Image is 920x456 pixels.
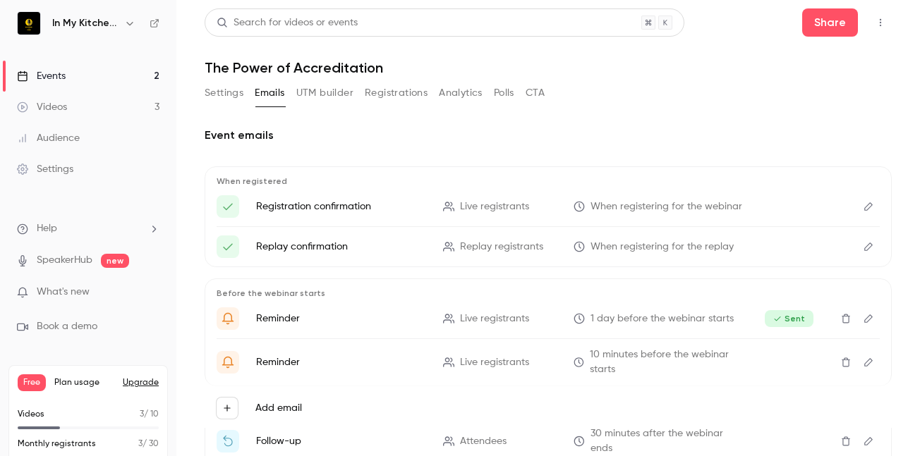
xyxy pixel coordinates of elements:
li: Here's your access link to {{ event_name }}! [217,235,880,258]
li: Get Ready for '{{ event_name }}' tomorrow! [217,307,880,330]
span: 30 minutes after the webinar ends [591,426,744,456]
p: Reminder [256,312,426,326]
span: Plan usage [54,377,114,388]
button: Emails [255,82,284,104]
span: Book a demo [37,319,97,334]
span: 10 minutes before the webinar starts [590,347,744,377]
button: Delete [835,307,857,330]
li: {{ event_name }} is about to go live [217,347,880,377]
p: Monthly registrants [18,438,96,450]
span: Free [18,374,46,391]
h2: Event emails [205,127,892,144]
div: Audience [17,131,80,145]
div: Settings [17,162,73,176]
button: Settings [205,82,243,104]
div: Events [17,69,66,83]
button: Edit [857,307,880,330]
p: Follow-up [256,434,426,448]
a: SpeakerHub [37,253,92,268]
button: Polls [494,82,514,104]
p: Videos [18,408,44,421]
button: Upgrade [123,377,159,388]
label: Add email [255,401,302,415]
li: Here's your access link to {{ event_name }}! [217,195,880,218]
p: / 10 [140,408,159,421]
span: Live registrants [460,199,529,214]
div: Search for videos or events [217,16,358,30]
li: Thanks for attending {{ event_name }} [217,426,880,456]
button: Edit [857,195,880,218]
span: Attendees [460,434,507,449]
span: When registering for the webinar [591,199,742,214]
span: 3 [140,410,144,419]
p: Reminder [256,355,426,369]
span: Replay registrants [460,240,543,254]
button: Edit [857,351,880,374]
button: Delete [835,351,857,374]
button: CTA [526,82,545,104]
h1: The Power of Accreditation [205,59,892,76]
button: Delete [835,430,857,452]
span: 1 day before the webinar starts [591,312,734,326]
p: Replay confirmation [256,240,426,254]
span: Live registrants [460,312,529,326]
span: new [101,254,129,268]
button: UTM builder [296,82,353,104]
p: / 30 [138,438,159,450]
span: 3 [138,440,143,448]
button: Share [802,8,858,37]
button: Edit [857,430,880,452]
p: Registration confirmation [256,199,426,214]
h6: In My Kitchen With [PERSON_NAME] [52,16,119,30]
div: Videos [17,100,67,114]
img: In My Kitchen With Yvonne [18,12,40,35]
span: Help [37,221,57,236]
span: What's new [37,285,90,300]
span: When registering for the replay [591,240,734,254]
button: Edit [857,235,880,258]
li: help-dropdown-opener [17,221,159,236]
p: Before the webinar starts [217,288,880,299]
button: Registrations [365,82,428,104]
p: When registered [217,175,880,187]
span: Sent [765,310,813,327]
button: Analytics [439,82,483,104]
span: Live registrants [460,355,529,370]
